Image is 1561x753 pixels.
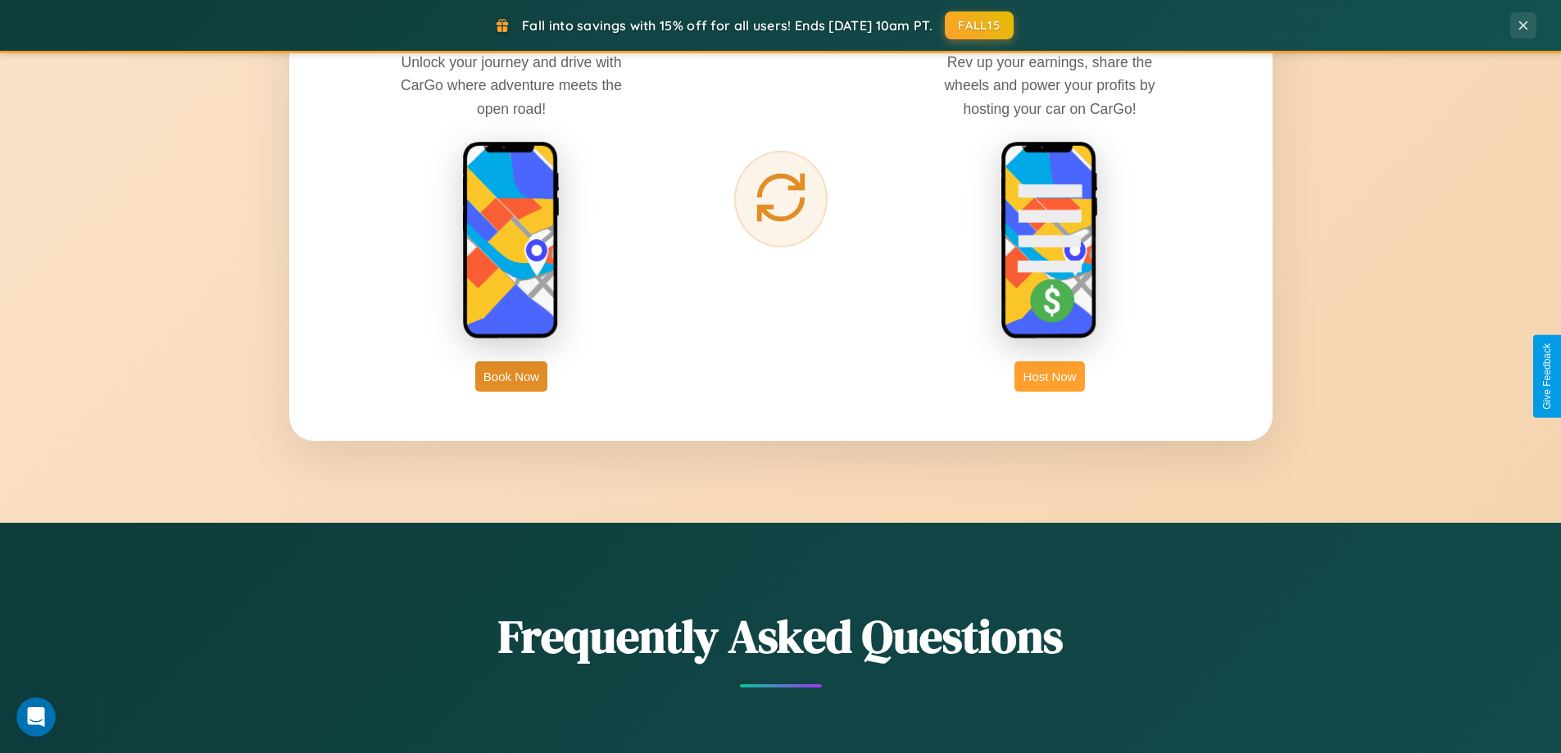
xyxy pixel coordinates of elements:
span: Fall into savings with 15% off for all users! Ends [DATE] 10am PT. [522,17,933,34]
iframe: Intercom live chat [16,697,56,737]
h2: Frequently Asked Questions [289,605,1273,668]
button: FALL15 [945,11,1014,39]
img: host phone [1001,141,1099,341]
button: Book Now [475,361,547,392]
p: Rev up your earnings, share the wheels and power your profits by hosting your car on CarGo! [927,51,1173,120]
img: rent phone [462,141,560,341]
p: Unlock your journey and drive with CarGo where adventure meets the open road! [388,51,634,120]
div: Give Feedback [1541,343,1553,410]
button: Host Now [1014,361,1084,392]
